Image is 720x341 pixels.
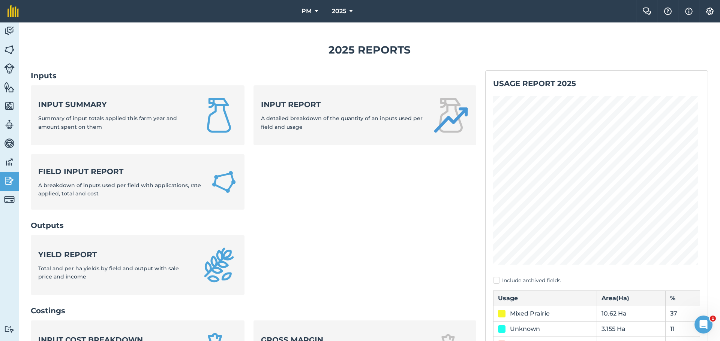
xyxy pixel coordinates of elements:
h2: Usage report 2025 [493,78,700,89]
h1: 2025 Reports [31,42,708,58]
div: Unknown [510,325,540,334]
span: 1 [710,316,716,322]
th: Usage [493,290,597,306]
span: A breakdown of inputs used per field with applications, rate applied, total and cost [38,182,201,197]
img: Input report [433,97,469,133]
td: 37 [666,306,700,321]
strong: Yield report [38,249,192,260]
span: PM [301,7,312,16]
img: svg+xml;base64,PHN2ZyB4bWxucz0iaHR0cDovL3d3dy53My5vcmcvMjAwMC9zdmciIHdpZHRoPSI1NiIgaGVpZ2h0PSI2MC... [4,100,15,112]
img: fieldmargin Logo [7,5,19,17]
img: svg+xml;base64,PD94bWwgdmVyc2lvbj0iMS4wIiBlbmNvZGluZz0idXRmLTgiPz4KPCEtLSBHZW5lcmF0b3I6IEFkb2JlIE... [4,119,15,130]
td: 3.155 Ha [597,321,666,337]
th: Area ( Ha ) [597,290,666,306]
a: Input summarySummary of input totals applied this farm year and amount spent on them [31,85,244,145]
a: Yield reportTotal and per ha yields by field and output with sale price and income [31,235,244,295]
td: 11 [666,321,700,337]
div: Mixed Prairie [510,309,550,318]
h2: Inputs [31,70,476,81]
img: svg+xml;base64,PD94bWwgdmVyc2lvbj0iMS4wIiBlbmNvZGluZz0idXRmLTgiPz4KPCEtLSBHZW5lcmF0b3I6IEFkb2JlIE... [4,138,15,149]
iframe: Intercom live chat [694,316,712,334]
a: Input reportA detailed breakdown of the quantity of an inputs used per field and usage [253,85,476,145]
th: % [666,290,700,306]
strong: Field Input Report [38,166,202,177]
img: svg+xml;base64,PD94bWwgdmVyc2lvbj0iMS4wIiBlbmNvZGluZz0idXRmLTgiPz4KPCEtLSBHZW5lcmF0b3I6IEFkb2JlIE... [4,175,15,186]
img: svg+xml;base64,PD94bWwgdmVyc2lvbj0iMS4wIiBlbmNvZGluZz0idXRmLTgiPz4KPCEtLSBHZW5lcmF0b3I6IEFkb2JlIE... [4,63,15,74]
img: svg+xml;base64,PD94bWwgdmVyc2lvbj0iMS4wIiBlbmNvZGluZz0idXRmLTgiPz4KPCEtLSBHZW5lcmF0b3I6IEFkb2JlIE... [4,156,15,168]
td: 10.62 Ha [597,306,666,321]
h2: Costings [31,305,476,316]
img: svg+xml;base64,PD94bWwgdmVyc2lvbj0iMS4wIiBlbmNvZGluZz0idXRmLTgiPz4KPCEtLSBHZW5lcmF0b3I6IEFkb2JlIE... [4,326,15,333]
img: Two speech bubbles overlapping with the left bubble in the forefront [642,7,651,15]
span: 2025 [332,7,346,16]
label: Include archived fields [493,277,700,284]
img: Field Input Report [211,168,237,196]
img: A question mark icon [663,7,672,15]
img: Input summary [201,97,237,133]
span: A detailed breakdown of the quantity of an inputs used per field and usage [261,115,423,130]
span: Total and per ha yields by field and output with sale price and income [38,265,179,280]
img: svg+xml;base64,PHN2ZyB4bWxucz0iaHR0cDovL3d3dy53My5vcmcvMjAwMC9zdmciIHdpZHRoPSI1NiIgaGVpZ2h0PSI2MC... [4,44,15,55]
img: svg+xml;base64,PD94bWwgdmVyc2lvbj0iMS4wIiBlbmNvZGluZz0idXRmLTgiPz4KPCEtLSBHZW5lcmF0b3I6IEFkb2JlIE... [4,25,15,37]
a: Field Input ReportA breakdown of inputs used per field with applications, rate applied, total and... [31,154,244,210]
img: svg+xml;base64,PHN2ZyB4bWxucz0iaHR0cDovL3d3dy53My5vcmcvMjAwMC9zdmciIHdpZHRoPSI1NiIgaGVpZ2h0PSI2MC... [4,82,15,93]
img: svg+xml;base64,PHN2ZyB4bWxucz0iaHR0cDovL3d3dy53My5vcmcvMjAwMC9zdmciIHdpZHRoPSIxNyIgaGVpZ2h0PSIxNy... [685,7,693,16]
h2: Outputs [31,220,476,231]
strong: Input summary [38,99,192,110]
img: A cog icon [705,7,714,15]
img: svg+xml;base64,PD94bWwgdmVyc2lvbj0iMS4wIiBlbmNvZGluZz0idXRmLTgiPz4KPCEtLSBHZW5lcmF0b3I6IEFkb2JlIE... [4,194,15,205]
strong: Input report [261,99,424,110]
img: Yield report [201,247,237,283]
span: Summary of input totals applied this farm year and amount spent on them [38,115,177,130]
